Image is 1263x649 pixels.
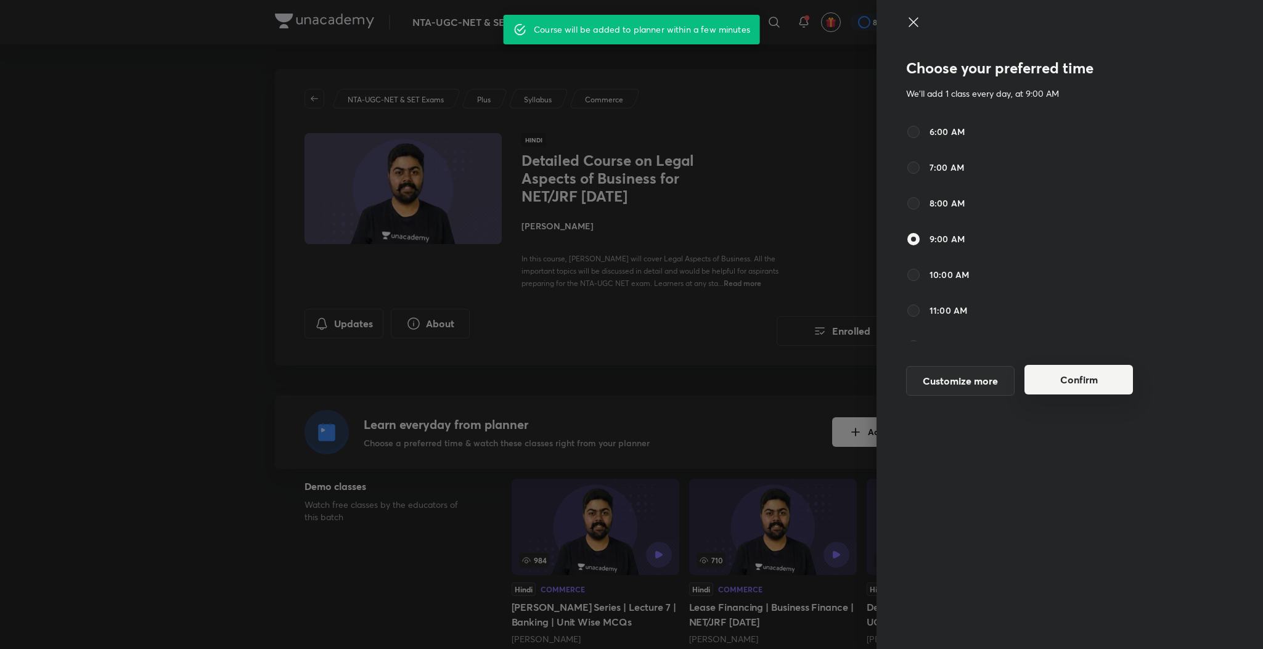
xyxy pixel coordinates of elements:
[906,87,1163,100] p: We'll add 1 class every day, at 9:00 AM
[534,18,750,41] div: Course will be added to planner within a few minutes
[930,125,965,138] span: 6:00 AM
[906,59,1163,77] h3: Choose your preferred time
[930,197,965,210] span: 8:00 AM
[930,232,965,245] span: 9:00 AM
[930,340,967,353] span: 12:00 PM
[930,268,969,281] span: 10:00 AM
[930,161,964,174] span: 7:00 AM
[906,366,1015,396] button: Customize more
[1024,365,1133,394] button: Confirm
[930,304,967,317] span: 11:00 AM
